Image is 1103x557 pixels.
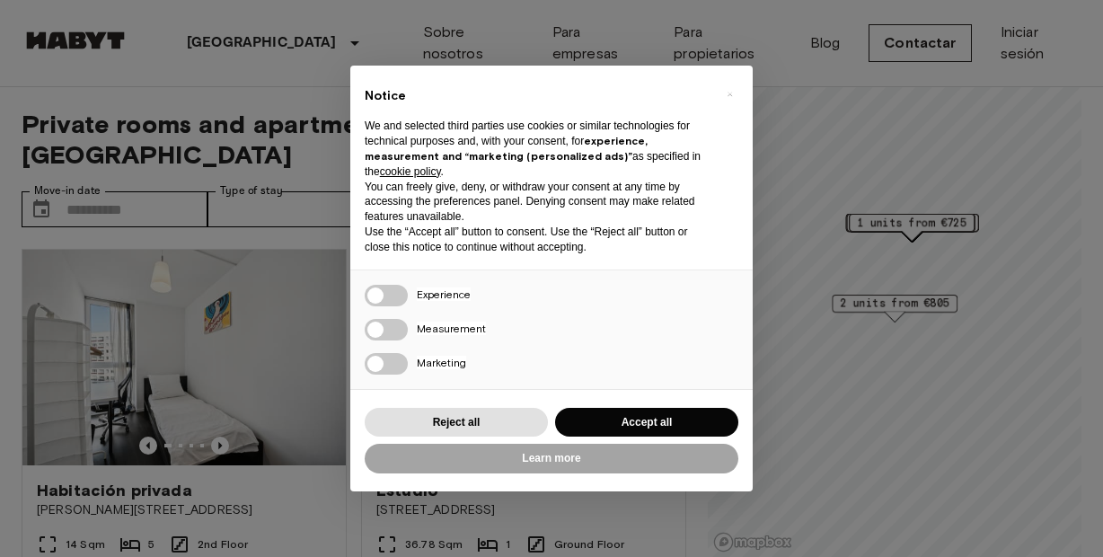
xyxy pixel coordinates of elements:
[365,444,738,473] button: Learn more
[365,408,548,438] button: Reject all
[365,134,648,163] strong: experience, measurement and “marketing (personalized ads)”
[365,180,710,225] p: You can freely give, deny, or withdraw your consent at any time by accessing the preferences pane...
[727,84,733,105] span: ×
[417,322,486,335] span: Measurement
[715,80,744,109] button: Close this notice
[365,87,710,105] h2: Notice
[417,287,471,301] span: Experience
[365,225,710,255] p: Use the “Accept all” button to consent. Use the “Reject all” button or close this notice to conti...
[555,408,738,438] button: Accept all
[380,165,441,178] a: cookie policy
[365,119,710,179] p: We and selected third parties use cookies or similar technologies for technical purposes and, wit...
[417,356,466,369] span: Marketing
